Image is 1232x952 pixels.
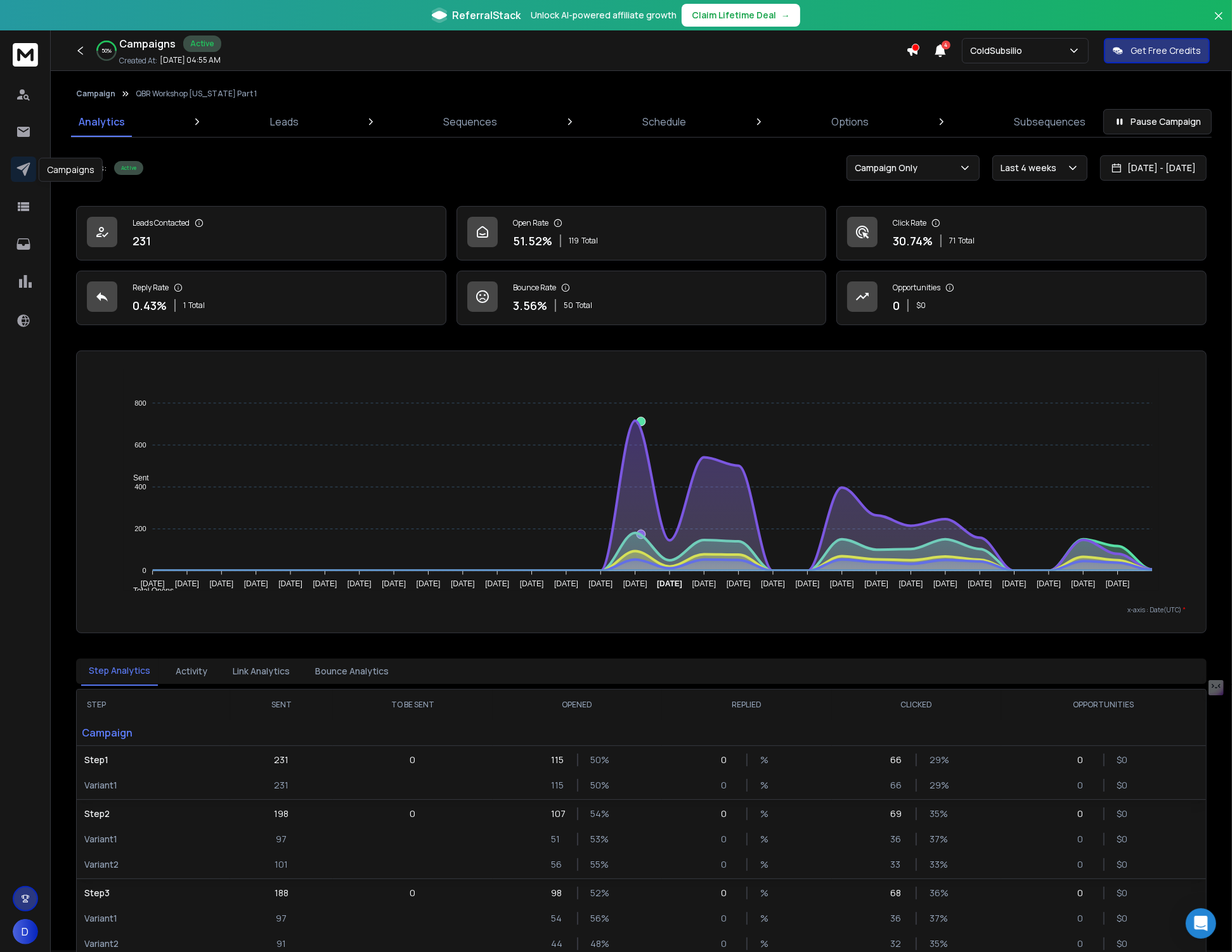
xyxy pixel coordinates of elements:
p: 50 % [101,47,112,55]
tspan: [DATE] [1072,579,1096,588]
p: x-axis : Date(UTC) [97,605,1186,615]
p: % [760,887,773,899]
span: 71 [949,236,956,246]
p: Variant 1 [84,833,223,846]
button: Claim Lifetime Deal→ [682,4,800,27]
p: 0 [721,937,734,950]
p: 29 % [930,779,942,792]
span: Sent [124,473,149,482]
tspan: [DATE] [968,579,992,588]
p: 101 [275,858,288,871]
span: Total [188,300,205,311]
button: Activity [168,657,215,685]
tspan: [DATE] [865,579,889,588]
p: $ 0 [1117,833,1130,846]
p: $ 0 [1117,937,1130,950]
tspan: 600 [135,441,146,449]
p: 66 [890,754,903,766]
p: 56 [552,858,564,871]
button: Step Analytics [81,657,158,686]
h1: Campaigns [119,36,176,51]
tspan: [DATE] [451,579,475,588]
tspan: [DATE] [796,579,820,588]
p: 69 [890,807,903,820]
p: 33 % [930,858,942,871]
p: 0 [410,754,415,766]
p: $ 0 [1117,912,1130,925]
p: 0 [1078,754,1091,766]
p: 66 [890,779,903,792]
p: 35 % [930,807,942,820]
p: $ 0 [1117,779,1130,792]
p: 98 [552,887,564,899]
th: SENT [230,690,332,720]
p: % [760,912,773,925]
a: Click Rate30.74%71Total [836,206,1207,261]
span: Total [576,300,592,311]
p: 30.74 % [893,232,933,250]
th: OPPORTUNITIES [1001,690,1206,720]
button: Bounce Analytics [308,657,396,685]
tspan: [DATE] [1106,579,1130,588]
p: $ 0 [1117,807,1130,820]
p: 115 [552,779,564,792]
p: 36 [890,912,903,925]
p: 3.56 % [513,297,547,314]
p: 0 [893,297,900,314]
p: Step 2 [84,807,223,820]
p: Step 1 [84,754,223,766]
p: Campaign [77,720,230,745]
p: 55 % [591,858,604,871]
p: 97 [276,833,287,846]
span: Total [958,236,975,246]
p: ColdSubsilio [970,44,1027,57]
p: 29 % [930,754,942,766]
p: 50 % [591,779,604,792]
p: $ 0 [1117,858,1130,871]
tspan: [DATE] [279,579,303,588]
a: Leads [263,106,306,137]
tspan: [DATE] [623,579,647,588]
p: % [760,807,773,820]
tspan: [DATE] [417,579,441,588]
p: 0 [1078,887,1091,899]
p: 91 [276,937,286,950]
p: 0 [721,779,734,792]
p: % [760,754,773,766]
p: $ 0 [916,300,926,311]
p: 68 [890,887,903,899]
p: 107 [552,807,564,820]
span: 50 [564,300,573,311]
tspan: [DATE] [762,579,786,588]
p: Campaign Only [855,162,923,174]
tspan: [DATE] [382,579,406,588]
p: Click Rate [893,218,926,228]
p: Analytics [79,114,125,129]
p: 0 [410,807,415,820]
tspan: [DATE] [520,579,544,588]
span: ReferralStack [452,8,521,23]
p: Opportunities [893,283,940,293]
tspan: [DATE] [210,579,234,588]
p: 53 % [591,833,604,846]
p: Variant 1 [84,779,223,792]
span: → [781,9,790,22]
p: Leads [270,114,299,129]
p: 0 [1078,912,1091,925]
p: 37 % [930,833,942,846]
p: % [760,937,773,950]
div: Active [183,35,221,52]
th: REPLIED [662,690,831,720]
tspan: [DATE] [933,579,957,588]
p: QBR Workshop [US_STATE] Part 1 [136,89,257,99]
tspan: [DATE] [347,579,372,588]
p: % [760,833,773,846]
p: 0 [721,807,734,820]
p: 0 [1078,937,1091,950]
span: 119 [569,236,579,246]
p: 54 % [591,807,604,820]
p: 0 [721,754,734,766]
tspan: [DATE] [658,579,683,588]
tspan: [DATE] [141,579,165,588]
a: Opportunities0$0 [836,271,1207,325]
